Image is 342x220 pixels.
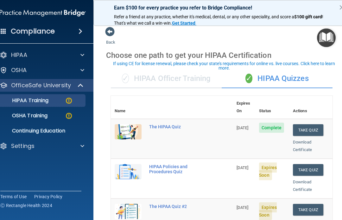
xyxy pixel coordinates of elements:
[233,96,255,119] th: Expires On
[255,96,289,119] th: Status
[259,123,284,133] span: Complete
[149,164,201,174] div: HIPAA Policies and Procedures Quiz
[222,69,332,88] div: HIPAA Quizzes
[293,140,312,152] a: Download Certificate
[259,202,277,220] span: Expires Soon
[259,162,277,180] span: Expires Soon
[172,21,195,26] strong: Get Started
[149,204,201,209] div: The HIPAA Quiz #2
[106,32,115,45] a: Back
[293,180,312,192] a: Download Certificate
[107,61,341,70] div: If using CE for license renewal, please check your state's requirements for online vs. live cours...
[317,28,336,47] button: Open Resource Center
[106,60,342,71] button: If using CE for license renewal, please check your state's requirements for online vs. live cours...
[114,5,329,11] p: Earn $100 for every practice you refer to Bridge Compliance!
[65,112,73,120] img: warning-circle.0cc9ac19.png
[11,66,27,74] p: OSHA
[237,165,249,170] span: [DATE]
[11,51,27,59] p: HIPAA
[11,82,71,89] p: OfficeSafe University
[293,164,323,176] button: Take Quiz
[149,124,201,129] div: The HIPAA Quiz
[294,14,322,19] strong: $100 gift card
[34,193,63,200] a: Privacy Policy
[65,97,73,105] img: warning-circle.0cc9ac19.png
[172,21,196,26] a: Get Started
[237,205,249,210] span: [DATE]
[122,74,129,83] span: ✓
[0,193,27,200] a: Terms of Use
[293,204,323,216] button: Take Quiz
[114,14,324,26] span: ! That's what we call a win-win.
[293,124,323,136] button: Take Quiz
[11,142,35,150] p: Settings
[106,46,337,64] div: Choose one path to get your HIPAA Certification
[237,125,249,130] span: [DATE]
[245,74,252,83] span: ✓
[114,14,294,19] span: Refer a friend at any practice, whether it's medical, dental, or any other speciality, and score a
[111,69,222,88] div: HIPAA Officer Training
[11,27,55,36] h4: Compliance
[0,202,52,209] span: Ⓒ Rectangle Health 2024
[289,96,332,119] th: Actions
[111,96,145,119] th: Name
